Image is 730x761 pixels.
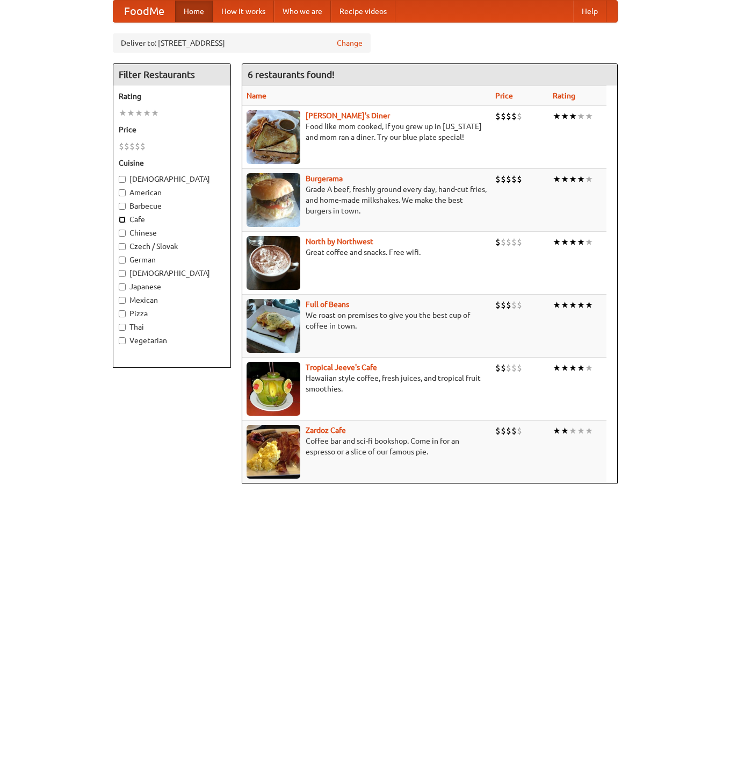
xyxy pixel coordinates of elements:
[501,236,506,248] li: $
[553,110,561,122] li: ★
[569,110,577,122] li: ★
[119,203,126,210] input: Barbecue
[247,310,487,331] p: We roast on premises to give you the best cup of coffee in town.
[511,362,517,374] li: $
[306,426,346,435] a: Zardoz Cafe
[306,363,377,372] b: Tropical Jeeve's Cafe
[119,254,225,265] label: German
[506,110,511,122] li: $
[573,1,606,22] a: Help
[306,237,373,246] a: North by Northwest
[569,362,577,374] li: ★
[247,373,487,394] p: Hawaiian style coffee, fresh juices, and tropical fruit smoothies.
[119,174,225,184] label: [DEMOGRAPHIC_DATA]
[247,173,300,227] img: burgerama.jpg
[517,173,522,185] li: $
[501,173,506,185] li: $
[337,38,363,48] a: Change
[561,110,569,122] li: ★
[119,214,225,225] label: Cafe
[127,107,135,119] li: ★
[495,173,501,185] li: $
[585,110,593,122] li: ★
[561,425,569,437] li: ★
[585,299,593,311] li: ★
[175,1,213,22] a: Home
[517,362,522,374] li: $
[119,243,126,250] input: Czech / Slovak
[247,91,266,100] a: Name
[511,173,517,185] li: $
[119,158,225,168] h5: Cuisine
[577,110,585,122] li: ★
[119,107,127,119] li: ★
[119,257,126,264] input: German
[517,299,522,311] li: $
[577,425,585,437] li: ★
[119,270,126,277] input: [DEMOGRAPHIC_DATA]
[517,236,522,248] li: $
[306,111,390,120] a: [PERSON_NAME]'s Diner
[506,299,511,311] li: $
[561,173,569,185] li: ★
[577,236,585,248] li: ★
[119,310,126,317] input: Pizza
[213,1,274,22] a: How it works
[511,425,517,437] li: $
[135,140,140,152] li: $
[124,140,129,152] li: $
[274,1,331,22] a: Who we are
[331,1,395,22] a: Recipe videos
[553,91,575,100] a: Rating
[501,362,506,374] li: $
[553,236,561,248] li: ★
[511,299,517,311] li: $
[585,236,593,248] li: ★
[247,299,300,353] img: beans.jpg
[506,362,511,374] li: $
[119,295,225,305] label: Mexican
[119,268,225,279] label: [DEMOGRAPHIC_DATA]
[140,140,146,152] li: $
[306,300,349,309] a: Full of Beans
[119,337,126,344] input: Vegetarian
[119,335,225,346] label: Vegetarian
[119,241,225,252] label: Czech / Slovak
[569,299,577,311] li: ★
[119,297,126,304] input: Mexican
[585,362,593,374] li: ★
[113,1,175,22] a: FoodMe
[119,322,225,332] label: Thai
[495,425,501,437] li: $
[517,425,522,437] li: $
[119,187,225,198] label: American
[247,425,300,479] img: zardoz.jpg
[113,64,230,86] h4: Filter Restaurants
[511,110,517,122] li: $
[553,173,561,185] li: ★
[585,425,593,437] li: ★
[247,362,300,416] img: jeeves.jpg
[561,362,569,374] li: ★
[119,176,126,183] input: [DEMOGRAPHIC_DATA]
[495,91,513,100] a: Price
[119,201,225,211] label: Barbecue
[306,174,343,183] a: Burgerama
[495,299,501,311] li: $
[119,189,126,196] input: American
[517,110,522,122] li: $
[501,425,506,437] li: $
[495,362,501,374] li: $
[248,69,335,80] ng-pluralize: 6 restaurants found!
[247,436,487,457] p: Coffee bar and sci-fi bookshop. Come in for an espresso or a slice of our famous pie.
[506,236,511,248] li: $
[151,107,159,119] li: ★
[561,299,569,311] li: ★
[553,362,561,374] li: ★
[569,425,577,437] li: ★
[113,33,371,53] div: Deliver to: [STREET_ADDRESS]
[247,236,300,290] img: north.jpg
[119,124,225,135] h5: Price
